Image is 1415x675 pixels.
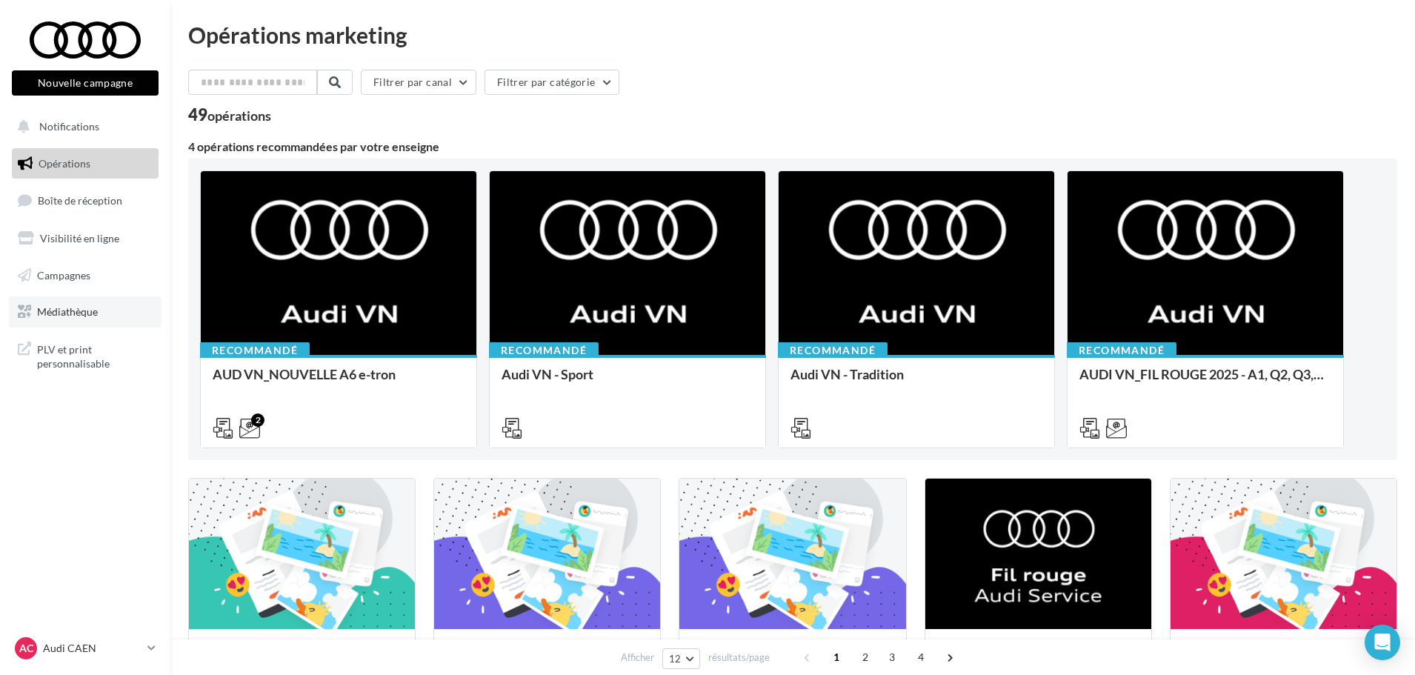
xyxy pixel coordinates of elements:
button: Filtrer par canal [361,70,476,95]
a: Campagnes [9,260,162,291]
div: AUD VN_NOUVELLE A6 e-tron [213,367,465,396]
button: 12 [662,648,700,669]
div: 2 [251,413,264,427]
span: 4 [909,645,933,669]
div: AUDI VN_FIL ROUGE 2025 - A1, Q2, Q3, Q5 et Q4 e-tron [1079,367,1331,396]
div: 4 opérations recommandées par votre enseigne [188,141,1397,153]
div: Recommandé [489,342,599,359]
button: Nouvelle campagne [12,70,159,96]
a: PLV et print personnalisable [9,333,162,377]
span: résultats/page [708,651,770,665]
span: Boîte de réception [38,194,122,207]
a: Boîte de réception [9,184,162,216]
div: Recommandé [200,342,310,359]
div: opérations [207,109,271,122]
div: 49 [188,107,271,123]
span: 2 [853,645,877,669]
span: Notifications [39,120,99,133]
a: Médiathèque [9,296,162,327]
span: 3 [880,645,904,669]
a: Opérations [9,148,162,179]
span: Opérations [39,157,90,170]
span: Médiathèque [37,305,98,318]
span: Visibilité en ligne [40,232,119,245]
span: AC [19,641,33,656]
div: Recommandé [778,342,888,359]
button: Filtrer par catégorie [485,70,619,95]
div: Audi VN - Tradition [790,367,1042,396]
a: AC Audi CAEN [12,634,159,662]
div: Opérations marketing [188,24,1397,46]
a: Visibilité en ligne [9,223,162,254]
span: 1 [825,645,848,669]
span: Afficher [621,651,654,665]
span: Campagnes [37,268,90,281]
div: Recommandé [1067,342,1176,359]
span: 12 [669,653,682,665]
p: Audi CAEN [43,641,141,656]
div: Audi VN - Sport [502,367,753,396]
div: Open Intercom Messenger [1365,625,1400,660]
button: Notifications [9,111,156,142]
span: PLV et print personnalisable [37,339,153,371]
